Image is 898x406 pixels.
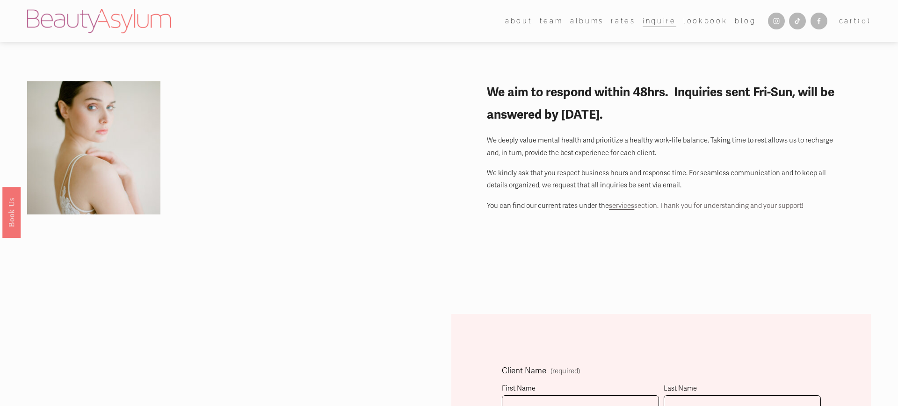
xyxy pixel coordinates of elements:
span: about [505,15,532,27]
a: Instagram [768,13,785,29]
p: We kindly ask that you respect business hours and response time. For seamless communication and t... [487,167,836,192]
a: Blog [735,14,756,28]
div: First Name [502,382,659,395]
a: 0 items in cart [839,15,871,27]
p: We deeply value mental health and prioritize a healthy work-life balance. Taking time to rest all... [487,134,836,159]
div: Last Name [664,382,821,395]
a: folder dropdown [505,14,532,28]
a: Lookbook [683,14,727,28]
a: Facebook [811,13,827,29]
span: (required) [550,368,580,375]
a: TikTok [789,13,806,29]
span: Client Name [502,364,546,378]
strong: We aim to respond within 48hrs. Inquiries sent Fri-Sun, will be answered by [DATE]. [487,85,837,122]
a: Inquire [643,14,676,28]
p: You can find our current rates under the [487,199,836,212]
a: folder dropdown [540,14,563,28]
img: Beauty Asylum | Bridal Hair &amp; Makeup Charlotte &amp; Atlanta [27,9,171,33]
img: 000019690009-2.jpg [27,57,161,239]
span: 0 [862,17,868,25]
a: Book Us [2,186,21,237]
span: team [540,15,563,27]
a: Rates [611,14,635,28]
span: section. Thank you for understanding and your support! [634,201,804,210]
a: albums [570,14,604,28]
span: ( ) [858,17,871,25]
a: services [609,201,634,210]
